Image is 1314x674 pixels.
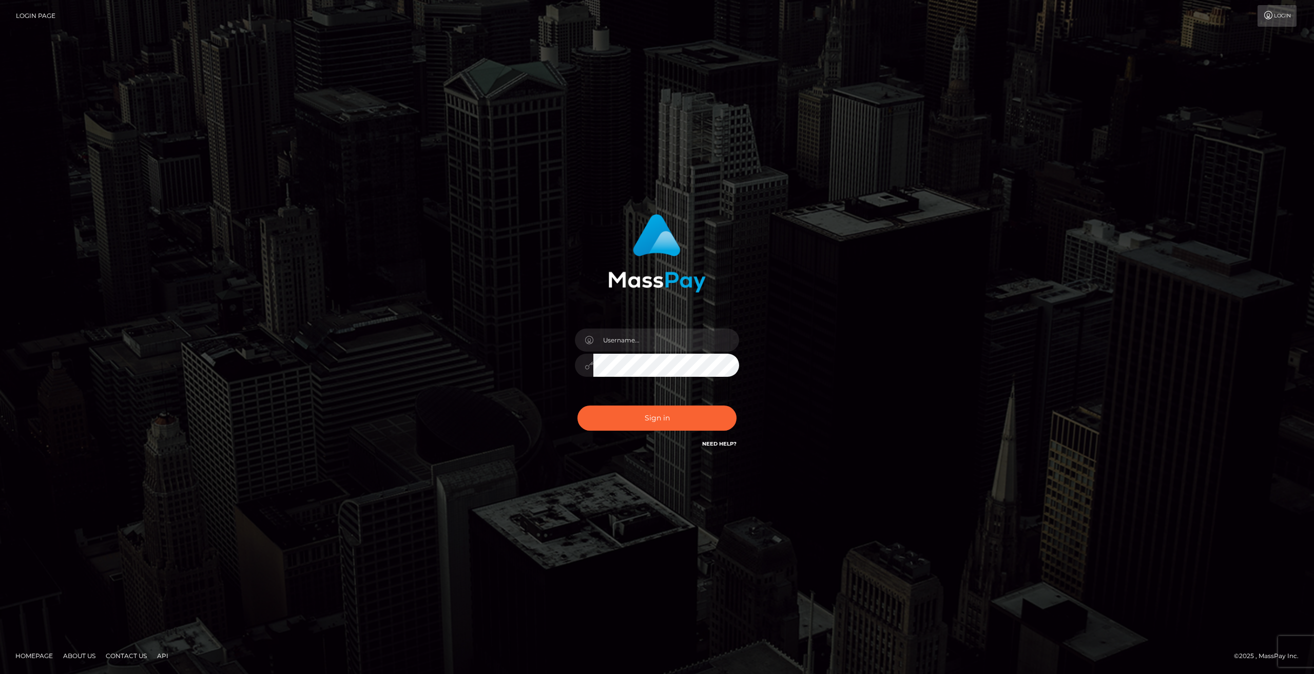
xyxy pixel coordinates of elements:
[577,406,737,431] button: Sign in
[59,648,100,664] a: About Us
[608,214,706,293] img: MassPay Login
[11,648,57,664] a: Homepage
[593,329,739,352] input: Username...
[1258,5,1297,27] a: Login
[1234,650,1306,662] div: © 2025 , MassPay Inc.
[702,440,737,447] a: Need Help?
[153,648,172,664] a: API
[102,648,151,664] a: Contact Us
[16,5,55,27] a: Login Page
